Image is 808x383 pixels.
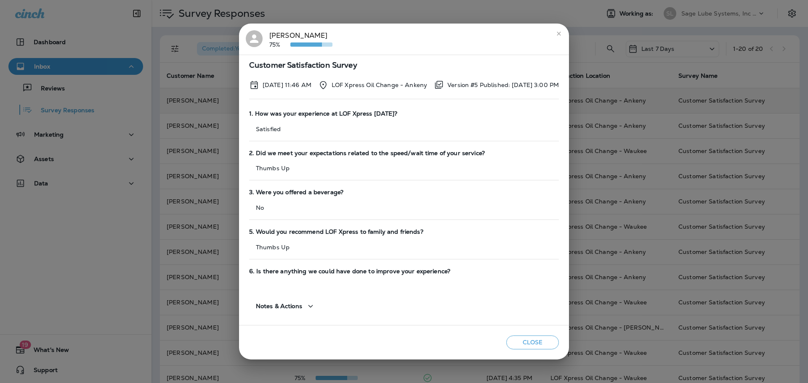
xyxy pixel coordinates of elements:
p: 75% [269,41,290,48]
button: Close [506,335,559,349]
div: [PERSON_NAME] [269,30,332,48]
p: LOF Xpress Oil Change - Ankeny [332,82,427,88]
span: Customer Satisfaction Survey [249,62,559,69]
button: close [552,27,566,40]
span: Notes & Actions [256,303,302,310]
span: 1. How was your experience at LOF Xpress [DATE]? [249,110,559,117]
span: 2. Did we meet your expectations related to the speed/wait time of your service? [249,150,559,157]
span: 6. Is there anything we could have done to improve your experience? [249,268,559,275]
button: Notes & Actions [249,294,322,318]
span: 5. Would you recommend LOF Xpress to family and friends? [249,228,559,235]
p: No [249,204,559,211]
p: Thumbs Up [249,165,559,172]
p: Sep 5, 2025 11:46 AM [263,82,311,88]
span: 3. Were you offered a beverage? [249,189,559,196]
p: Thumbs Up [249,244,559,251]
p: Satisfied [249,126,559,132]
p: Version #5 Published: [DATE] 3:00 PM [447,82,559,88]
